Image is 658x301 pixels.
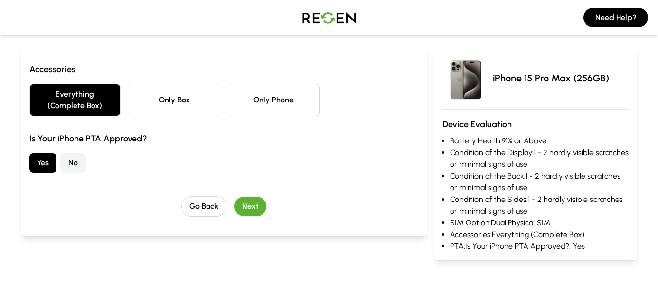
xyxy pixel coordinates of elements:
[129,84,220,116] button: Only Box
[493,71,609,85] p: iPhone 15 Pro Max (256GB)
[228,84,320,116] button: Only Phone
[29,84,121,116] button: Everything (Complete Box)
[29,132,419,145] h3: Is Your iPhone PTA Approved?
[295,4,363,31] img: Logo
[450,241,629,252] li: PTA: Is Your iPhone PTA Approved?: Yes
[450,194,629,217] li: Condition of the Sides: 1 - 2 hardly visible scratches or minimal signs of use
[442,118,629,131] h3: Device Evaluation
[583,8,648,27] button: Need Help?
[60,153,86,173] button: No
[234,197,266,216] button: Next
[450,147,629,170] li: Condition of the Display: 1 - 2 hardly visible scratches or minimal signs of use
[450,170,629,194] li: Condition of the Back: 1 - 2 hardly visible scratches or minimal signs of use
[29,153,56,173] button: Yes
[29,62,419,76] h3: Accessories
[450,229,629,241] li: Accessories: Everything (Complete Box)
[450,135,629,147] li: Battery Health: 91% or Above
[442,55,489,101] img: iPhone 15 Pro Max
[181,196,226,217] button: Go Back
[450,217,629,229] li: SIM Option: Dual Physical SIM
